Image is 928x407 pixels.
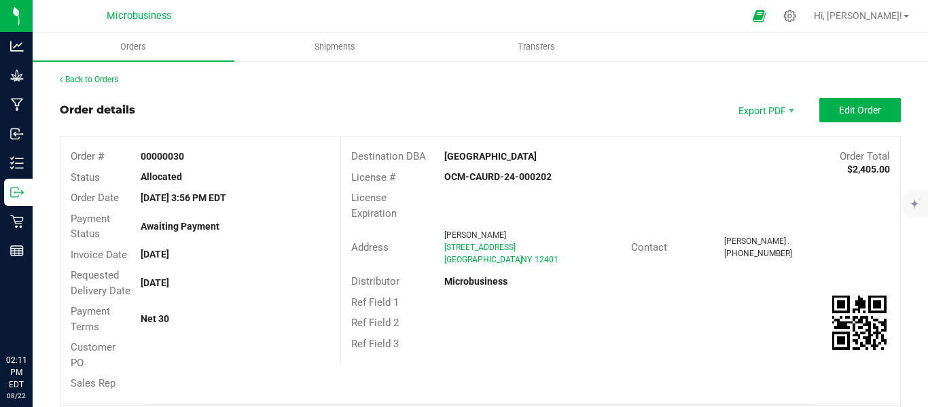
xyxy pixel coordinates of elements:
[10,215,24,228] inline-svg: Retail
[107,10,171,22] span: Microbusiness
[71,305,110,333] span: Payment Terms
[71,377,115,389] span: Sales Rep
[351,192,397,219] span: License Expiration
[71,213,110,241] span: Payment Status
[351,275,399,287] span: Distributor
[71,341,115,369] span: Customer PO
[444,255,522,264] span: [GEOGRAPHIC_DATA]
[499,41,573,53] span: Transfers
[832,296,887,350] img: Scan me!
[521,255,532,264] span: NY
[444,171,552,182] strong: OCM-CAURD-24-000202
[724,249,792,258] span: [PHONE_NUMBER]
[10,156,24,170] inline-svg: Inventory
[444,151,537,162] strong: [GEOGRAPHIC_DATA]
[444,276,507,287] strong: Microbusiness
[71,192,119,204] span: Order Date
[10,39,24,53] inline-svg: Analytics
[444,243,516,252] span: [STREET_ADDRESS]
[296,41,374,53] span: Shipments
[351,296,399,308] span: Ref Field 1
[10,69,24,82] inline-svg: Grow
[535,255,558,264] span: 12401
[71,249,127,261] span: Invoice Date
[351,317,399,329] span: Ref Field 2
[141,221,219,232] strong: Awaiting Payment
[71,171,100,183] span: Status
[6,354,26,391] p: 02:11 PM EDT
[744,3,774,29] span: Open Ecommerce Menu
[141,249,169,260] strong: [DATE]
[351,171,395,183] span: License #
[847,164,890,175] strong: $2,405.00
[832,296,887,350] qrcode: 00000030
[141,192,226,203] strong: [DATE] 3:56 PM EDT
[71,150,104,162] span: Order #
[520,255,521,264] span: ,
[33,33,234,61] a: Orders
[102,41,164,53] span: Orders
[6,391,26,401] p: 08/22
[10,127,24,141] inline-svg: Inbound
[724,236,786,246] span: [PERSON_NAME]
[60,75,118,84] a: Back to Orders
[234,33,436,61] a: Shipments
[10,98,24,111] inline-svg: Manufacturing
[444,230,506,240] span: [PERSON_NAME]
[141,313,169,324] strong: Net 30
[14,298,54,339] iframe: Resource center
[840,150,890,162] span: Order Total
[435,33,637,61] a: Transfers
[631,241,667,253] span: Contact
[10,244,24,258] inline-svg: Reports
[141,277,169,288] strong: [DATE]
[351,241,389,253] span: Address
[781,10,798,22] div: Manage settings
[351,150,426,162] span: Destination DBA
[60,102,135,118] div: Order details
[814,10,902,21] span: Hi, [PERSON_NAME]!
[71,269,130,297] span: Requested Delivery Date
[724,98,806,122] li: Export PDF
[141,171,182,182] strong: Allocated
[351,338,399,350] span: Ref Field 3
[10,185,24,199] inline-svg: Outbound
[839,105,881,116] span: Edit Order
[819,98,901,122] button: Edit Order
[787,236,789,246] span: .
[141,151,184,162] strong: 00000030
